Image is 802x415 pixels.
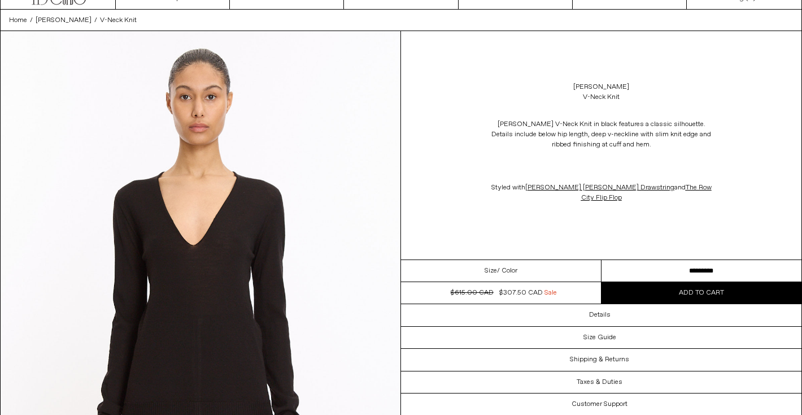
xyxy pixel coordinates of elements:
[544,288,557,298] span: Sale
[583,92,620,102] div: V-Neck Knit
[572,400,627,408] h3: Customer Support
[497,266,517,276] span: / Color
[100,16,137,25] span: V-Neck Knit
[491,183,712,202] span: Styled with and
[577,378,622,386] h3: Taxes & Duties
[36,16,91,25] span: [PERSON_NAME]
[30,15,33,25] span: /
[9,15,27,25] a: Home
[601,282,802,304] button: Add to cart
[491,120,711,149] span: [PERSON_NAME] V-Neck Knit in black features a classic silhouette. Details include below hip lengt...
[573,82,629,92] a: [PERSON_NAME]
[525,183,674,192] a: [PERSON_NAME] [PERSON_NAME] Drawstring
[9,16,27,25] span: Home
[570,356,629,364] h3: Shipping & Returns
[100,15,137,25] a: V-Neck Knit
[589,311,611,319] h3: Details
[36,15,91,25] a: [PERSON_NAME]
[679,288,724,297] span: Add to cart
[451,288,494,297] s: $615.00 CAD
[583,334,616,341] h3: Size Guide
[485,266,497,276] span: Size
[499,288,543,297] span: $307.50 CAD
[94,15,97,25] span: /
